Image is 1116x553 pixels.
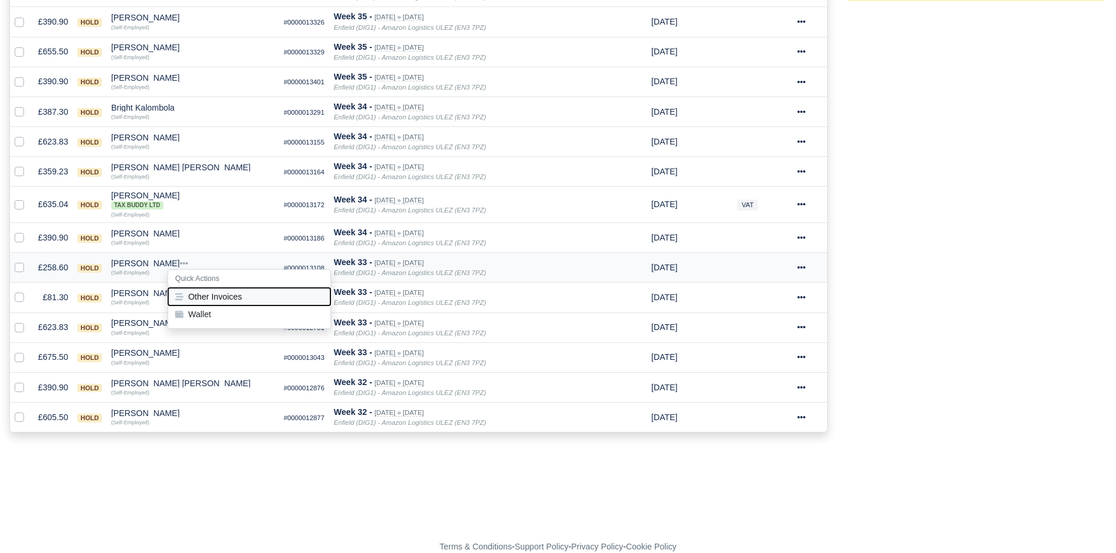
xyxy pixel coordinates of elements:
strong: Week 34 - [334,162,372,171]
span: hold [77,108,101,117]
div: [PERSON_NAME] [111,43,275,51]
strong: Week 34 - [334,132,372,141]
i: Enfield (DIG1) - Amazon Logistics ULEZ (EN3 7PZ) [334,419,486,426]
td: £81.30 [33,283,73,312]
strong: Week 35 - [334,12,372,21]
div: [PERSON_NAME] [111,409,275,417]
td: £605.50 [33,403,73,432]
td: £387.30 [33,97,73,126]
i: Enfield (DIG1) - Amazon Logistics ULEZ (EN3 7PZ) [334,359,486,366]
small: (Self-Employed) [111,174,149,180]
small: [DATE] » [DATE] [374,409,424,417]
td: £675.50 [33,342,73,372]
span: 1 week ago [651,383,678,392]
small: [DATE] » [DATE] [374,197,424,204]
div: [PERSON_NAME] [111,229,275,238]
div: [PERSON_NAME] [111,191,275,209]
small: #0000013401 [284,78,325,85]
div: [PERSON_NAME] [111,74,275,82]
small: #0000013108 [284,265,325,272]
small: (Self-Employed) [111,330,149,336]
span: hold [77,324,101,332]
small: #0000013164 [284,169,325,176]
strong: Week 34 - [334,195,372,204]
i: Enfield (DIG1) - Amazon Logistics ULEZ (EN3 7PZ) [334,389,486,396]
i: Enfield (DIG1) - Amazon Logistics ULEZ (EN3 7PZ) [334,24,486,31]
span: 5 days ago [651,322,678,332]
small: (Self-Employed) [111,212,149,218]
small: [DATE] » [DATE] [374,379,424,387]
small: #0000013043 [284,354,325,361]
strong: Week 34 - [334,102,372,111]
i: Enfield (DIG1) - Amazon Logistics ULEZ (EN3 7PZ) [334,84,486,91]
iframe: Chat Widget [1057,497,1116,553]
span: hold [77,48,101,57]
a: Privacy Policy [571,542,623,551]
small: [DATE] » [DATE] [374,229,424,237]
i: Enfield (DIG1) - Amazon Logistics ULEZ (EN3 7PZ) [334,329,486,336]
small: (Self-Employed) [111,84,149,90]
i: Enfield (DIG1) - Amazon Logistics ULEZ (EN3 7PZ) [334,207,486,214]
strong: Week 33 - [334,287,372,297]
i: Enfield (DIG1) - Amazon Logistics ULEZ (EN3 7PZ) [334,239,486,246]
small: (Self-Employed) [111,300,149,305]
span: hold [77,414,101,423]
td: £258.60 [33,253,73,283]
span: hold [77,168,101,177]
span: 1 day from now [651,167,678,176]
small: [DATE] » [DATE] [374,320,424,327]
span: 5 days ago [651,352,678,362]
span: hold [77,138,101,147]
span: 1 week from now [651,77,678,86]
div: [PERSON_NAME] [PERSON_NAME] [111,319,275,327]
span: hold [77,18,101,27]
span: 1 week from now [651,47,678,56]
small: #0000013155 [284,139,325,146]
strong: Week 33 - [334,257,372,267]
div: [PERSON_NAME] [111,133,275,142]
div: [PERSON_NAME] [111,259,275,267]
span: 1 day from now [651,233,678,242]
div: [PERSON_NAME] Tax Buddy Ltd [111,191,275,209]
small: #0000013326 [284,19,325,26]
i: Enfield (DIG1) - Amazon Logistics ULEZ (EN3 7PZ) [334,54,486,61]
span: hold [77,353,101,362]
div: [PERSON_NAME] [PERSON_NAME] [111,379,275,387]
small: [DATE] » [DATE] [374,259,424,267]
strong: Week 34 - [334,228,372,237]
span: 1 week ago [651,413,678,422]
div: Bright Kalombola [111,104,275,112]
i: Enfield (DIG1) - Amazon Logistics ULEZ (EN3 7PZ) [334,269,486,276]
strong: Week 33 - [334,318,372,327]
strong: Week 33 - [334,348,372,357]
td: £623.83 [33,312,73,342]
span: 1 day from now [651,107,678,116]
div: [PERSON_NAME] [111,13,275,22]
span: 1 week from now [651,17,678,26]
div: [PERSON_NAME] [PERSON_NAME] [111,163,275,171]
span: 5 days ago [651,263,678,272]
small: (Self-Employed) [111,54,149,60]
small: (Self-Employed) [111,360,149,366]
td: £623.83 [33,127,73,157]
small: #0000013186 [284,235,325,242]
small: #0000013172 [284,201,325,208]
td: £390.90 [33,7,73,37]
small: #0000012876 [284,384,325,391]
div: [PERSON_NAME] [111,349,275,357]
td: £359.23 [33,157,73,187]
span: hold [77,234,101,243]
small: [DATE] » [DATE] [374,349,424,357]
td: £390.90 [33,223,73,253]
small: [DATE] » [DATE] [374,133,424,141]
strong: Week 32 - [334,377,372,387]
span: 1 day from now [651,200,678,209]
small: [DATE] » [DATE] [374,289,424,297]
td: £635.04 [33,187,73,223]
